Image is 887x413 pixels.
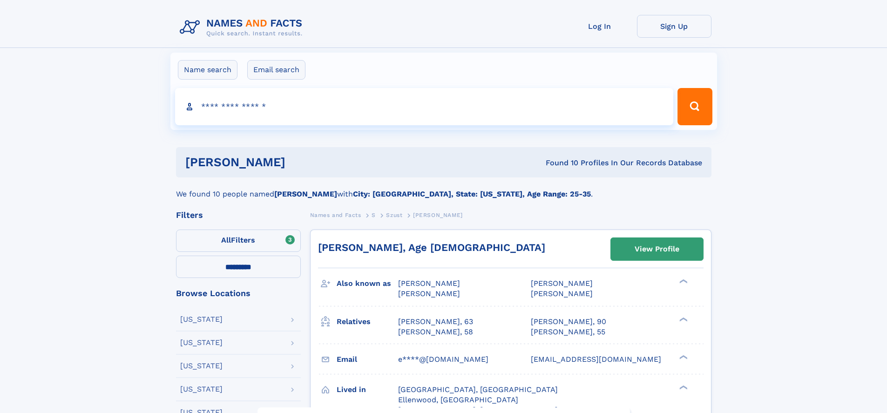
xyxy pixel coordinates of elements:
[677,316,688,322] div: ❯
[531,327,605,337] a: [PERSON_NAME], 55
[677,88,712,125] button: Search Button
[637,15,711,38] a: Sign Up
[372,212,376,218] span: S
[176,177,711,200] div: We found 10 people named with .
[337,276,398,291] h3: Also known as
[337,382,398,398] h3: Lived in
[318,242,545,253] a: [PERSON_NAME], Age [DEMOGRAPHIC_DATA]
[178,60,237,80] label: Name search
[398,289,460,298] span: [PERSON_NAME]
[176,211,301,219] div: Filters
[337,314,398,330] h3: Relatives
[372,209,376,221] a: S
[310,209,361,221] a: Names and Facts
[635,238,679,260] div: View Profile
[562,15,637,38] a: Log In
[386,209,402,221] a: Szust
[180,386,223,393] div: [US_STATE]
[274,190,337,198] b: [PERSON_NAME]
[398,395,518,404] span: Ellenwood, [GEOGRAPHIC_DATA]
[185,156,416,168] h1: [PERSON_NAME]
[611,238,703,260] a: View Profile
[176,15,310,40] img: Logo Names and Facts
[413,212,463,218] span: [PERSON_NAME]
[180,316,223,323] div: [US_STATE]
[677,354,688,360] div: ❯
[386,212,402,218] span: Szust
[176,289,301,298] div: Browse Locations
[353,190,591,198] b: City: [GEOGRAPHIC_DATA], State: [US_STATE], Age Range: 25-35
[180,339,223,346] div: [US_STATE]
[531,355,661,364] span: [EMAIL_ADDRESS][DOMAIN_NAME]
[531,317,606,327] a: [PERSON_NAME], 90
[398,279,460,288] span: [PERSON_NAME]
[415,158,702,168] div: Found 10 Profiles In Our Records Database
[677,278,688,284] div: ❯
[337,352,398,367] h3: Email
[531,279,593,288] span: [PERSON_NAME]
[398,385,558,394] span: [GEOGRAPHIC_DATA], [GEOGRAPHIC_DATA]
[677,384,688,390] div: ❯
[531,289,593,298] span: [PERSON_NAME]
[175,88,674,125] input: search input
[247,60,305,80] label: Email search
[180,362,223,370] div: [US_STATE]
[398,327,473,337] a: [PERSON_NAME], 58
[398,317,473,327] a: [PERSON_NAME], 63
[176,230,301,252] label: Filters
[221,236,231,244] span: All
